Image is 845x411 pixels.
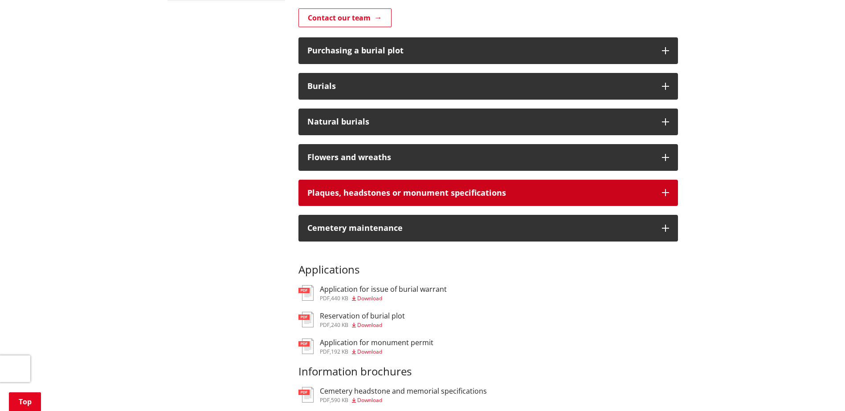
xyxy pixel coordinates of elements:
[320,294,330,302] span: pdf
[298,312,314,327] img: document-pdf.svg
[298,312,405,328] a: Reservation of burial plot pdf,240 KB Download
[320,348,330,355] span: pdf
[357,396,382,404] span: Download
[357,321,382,329] span: Download
[307,117,653,126] div: Natural burials
[298,338,433,355] a: Application for monument permit pdf,192 KB Download
[307,153,653,162] div: Flowers and wreaths
[298,250,678,276] h3: Applications
[298,215,678,242] button: Cemetery maintenance
[320,322,405,328] div: ,
[320,387,487,395] h3: Cemetery headstone and memorial specifications
[320,285,447,294] h3: Application for issue of burial warrant
[320,349,433,355] div: ,
[298,338,314,354] img: document-pdf.svg
[320,338,433,347] h3: Application for monument permit
[298,387,487,403] a: Cemetery headstone and memorial specifications pdf,590 KB Download
[298,73,678,100] button: Burials
[331,294,348,302] span: 440 KB
[320,396,330,404] span: pdf
[307,82,653,91] div: Burials
[298,8,392,27] a: Contact our team
[331,321,348,329] span: 240 KB
[357,294,382,302] span: Download
[307,224,653,233] div: Cemetery maintenance
[9,392,41,411] a: Top
[307,189,653,197] div: Plaques, headstones or monument specifications
[298,180,678,206] button: Plaques, headstones or monument specifications
[331,348,348,355] span: 192 KB
[298,285,447,301] a: Application for issue of burial warrant pdf,440 KB Download
[331,396,348,404] span: 590 KB
[320,296,447,301] div: ,
[298,285,314,301] img: document-pdf.svg
[320,312,405,320] h3: Reservation of burial plot
[804,374,836,406] iframe: Messenger Launcher
[298,37,678,64] button: Purchasing a burial plot
[298,109,678,135] button: Natural burials
[298,365,678,378] h3: Information brochures
[298,144,678,171] button: Flowers and wreaths
[357,348,382,355] span: Download
[298,387,314,403] img: document-pdf.svg
[320,321,330,329] span: pdf
[320,398,487,403] div: ,
[307,46,653,55] div: Purchasing a burial plot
